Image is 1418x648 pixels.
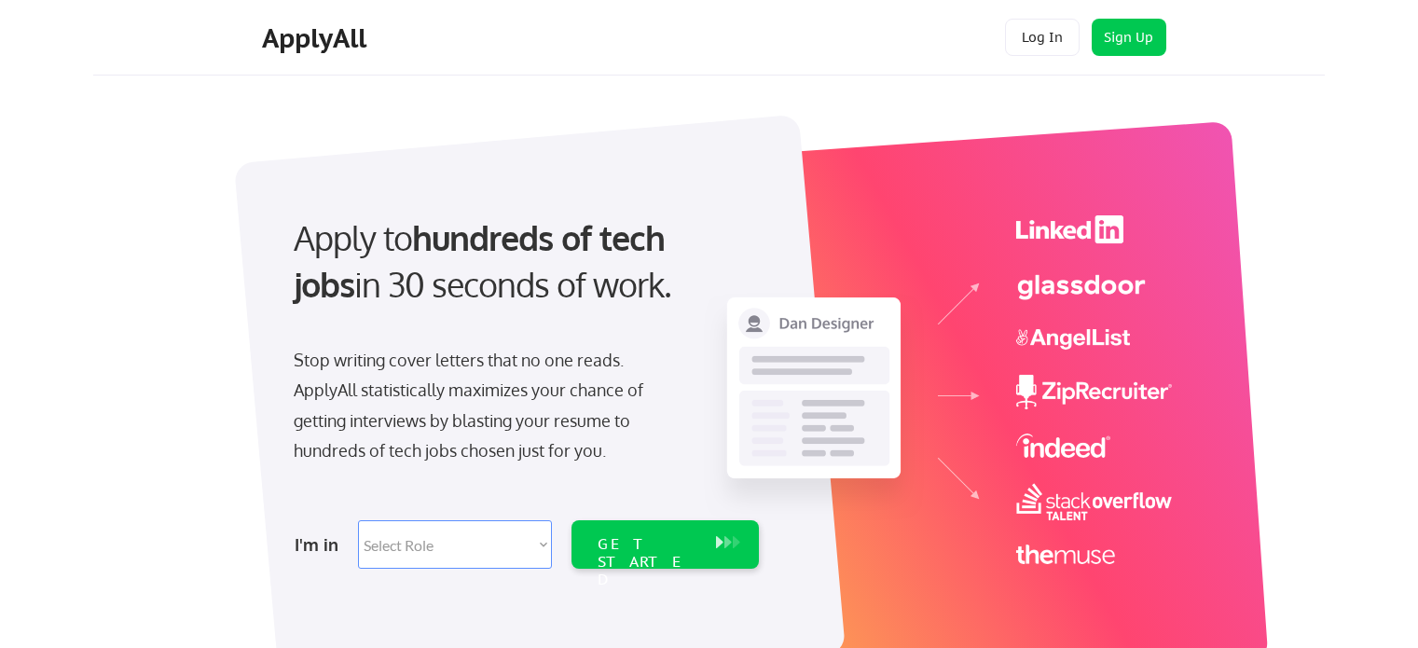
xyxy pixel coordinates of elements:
[294,345,677,466] div: Stop writing cover letters that no one reads. ApplyAll statistically maximizes your chance of get...
[262,22,372,54] div: ApplyAll
[1092,19,1166,56] button: Sign Up
[598,535,697,589] div: GET STARTED
[1005,19,1080,56] button: Log In
[294,216,673,305] strong: hundreds of tech jobs
[294,214,751,309] div: Apply to in 30 seconds of work.
[295,530,347,559] div: I'm in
